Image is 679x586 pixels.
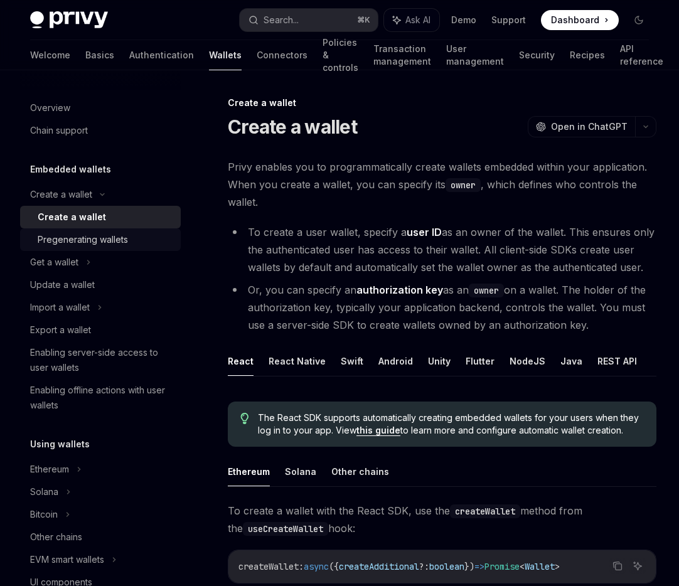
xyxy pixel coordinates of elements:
a: Create a wallet [20,206,181,228]
a: Enabling offline actions with user wallets [20,379,181,417]
code: owner [469,284,504,297]
div: Import a wallet [30,300,90,315]
span: To create a wallet with the React SDK, use the method from the hook: [228,502,656,537]
strong: authorization key [356,284,443,296]
span: Ask AI [405,14,430,26]
button: Ethereum [228,457,270,486]
li: Or, you can specify an as an on a wallet. The holder of the authorization key, typically your app... [228,281,656,334]
button: React Native [269,346,326,376]
div: Solana [30,484,58,499]
div: Export a wallet [30,322,91,338]
h5: Using wallets [30,437,90,452]
li: To create a user wallet, specify a as an owner of the wallet. This ensures only the authenticated... [228,223,656,276]
div: Create a wallet [38,210,106,225]
span: > [555,561,560,572]
button: Android [378,346,413,376]
div: Overview [30,100,70,115]
span: => [474,561,484,572]
a: Wallets [209,40,242,70]
a: Enabling server-side access to user wallets [20,341,181,379]
button: Unity [428,346,451,376]
span: : [299,561,304,572]
button: Open in ChatGPT [528,116,635,137]
code: useCreateWallet [243,522,328,536]
code: owner [446,178,481,192]
a: this guide [356,425,400,436]
h5: Embedded wallets [30,162,111,177]
button: Ask AI [384,9,439,31]
div: Pregenerating wallets [38,232,128,247]
span: Privy enables you to programmatically create wallets embedded within your application. When you c... [228,158,656,211]
button: NodeJS [510,346,545,376]
div: Enabling server-side access to user wallets [30,345,173,375]
div: Enabling offline actions with user wallets [30,383,173,413]
a: Transaction management [373,40,431,70]
div: Search... [264,13,299,28]
span: async [304,561,329,572]
button: Ask AI [629,558,646,574]
span: Dashboard [551,14,599,26]
div: Bitcoin [30,507,58,522]
div: Ethereum [30,462,69,477]
button: Flutter [466,346,495,376]
a: User management [446,40,504,70]
span: ({ [329,561,339,572]
a: Demo [451,14,476,26]
span: Wallet [525,561,555,572]
span: ⌘ K [357,15,370,25]
div: Other chains [30,530,82,545]
a: Welcome [30,40,70,70]
strong: user ID [407,226,442,238]
span: Promise [484,561,520,572]
a: Security [519,40,555,70]
span: createAdditional [339,561,419,572]
span: ?: [419,561,429,572]
button: React [228,346,254,376]
a: Policies & controls [323,40,358,70]
button: Other chains [331,457,389,486]
span: The React SDK supports automatically creating embedded wallets for your users when they log in to... [258,412,644,437]
code: createWallet [450,504,520,518]
div: Chain support [30,123,88,138]
div: EVM smart wallets [30,552,104,567]
a: API reference [620,40,663,70]
a: Chain support [20,119,181,142]
a: Overview [20,97,181,119]
div: Update a wallet [30,277,95,292]
span: createWallet [238,561,299,572]
span: Open in ChatGPT [551,120,628,133]
a: Update a wallet [20,274,181,296]
a: Export a wallet [20,319,181,341]
a: Other chains [20,526,181,548]
span: < [520,561,525,572]
button: Solana [285,457,316,486]
button: Swift [341,346,363,376]
button: Toggle dark mode [629,10,649,30]
div: Create a wallet [30,187,92,202]
div: Get a wallet [30,255,78,270]
a: Support [491,14,526,26]
a: Basics [85,40,114,70]
button: REST API [597,346,637,376]
a: Connectors [257,40,307,70]
a: Dashboard [541,10,619,30]
a: Authentication [129,40,194,70]
button: Copy the contents from the code block [609,558,626,574]
svg: Tip [240,413,249,424]
span: boolean [429,561,464,572]
div: Create a wallet [228,97,656,109]
img: dark logo [30,11,108,29]
button: Search...⌘K [240,9,378,31]
a: Recipes [570,40,605,70]
h1: Create a wallet [228,115,357,138]
a: Pregenerating wallets [20,228,181,251]
span: }) [464,561,474,572]
button: Java [560,346,582,376]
